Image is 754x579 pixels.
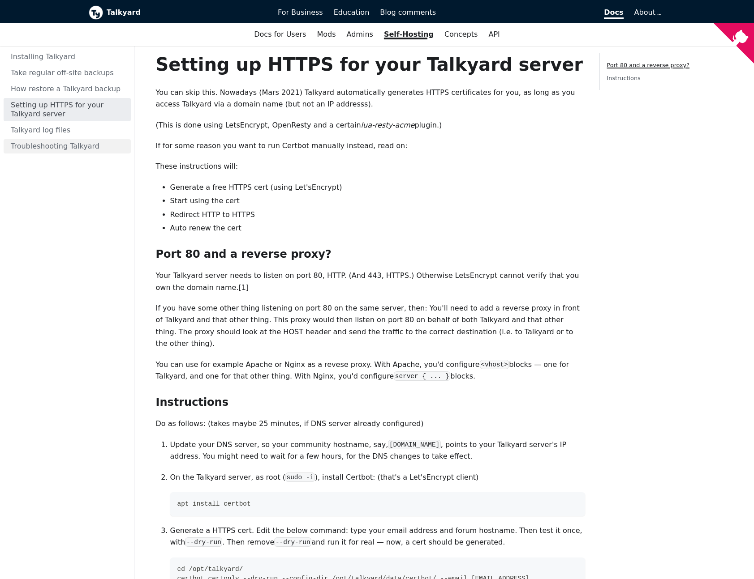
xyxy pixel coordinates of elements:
[607,75,641,81] a: Instructions
[4,98,131,121] a: Setting up HTTPS for your Talkyard server
[441,5,629,20] a: Docs
[380,8,436,17] span: Blog comments
[156,53,585,76] h1: Setting up HTTPS for your Talkyard server
[634,8,660,17] a: About
[156,270,585,294] p: Your Talkyard server needs to listen on port 80, HTTP. (And 443, HTTPS.) Otherwise LetsEncrypt ca...
[249,27,311,42] a: Docs for Users
[394,371,450,381] code: server { ... }
[361,121,415,129] em: lua-resty-acme
[4,123,131,137] a: Talkyard log files
[439,27,483,42] a: Concepts
[185,537,222,547] code: --dry-run
[4,82,131,96] a: How restore a Talkyard backup
[4,50,131,64] a: Installing Talkyard
[274,537,311,547] code: --dry-run
[480,360,509,369] code: <vhost>
[311,27,341,42] a: Mods
[285,473,315,482] code: sudo -i
[328,5,375,20] a: Education
[170,525,585,549] p: Generate a HTTPS cert. Edit the below command: type your email address and forum hostname. Then t...
[107,7,266,18] b: Talkyard
[388,440,440,449] code: [DOMAIN_NAME]
[334,8,370,17] span: Education
[379,27,439,42] a: Self-Hosting
[156,359,585,383] p: You can use for example Apache or Nginx as a revese proxy. With Apache, you'd configure blocks — ...
[4,139,131,153] a: Troubleshooting Talkyard
[170,182,585,193] li: Generate a free HTTPS cert (using Let'sEncrypt)
[89,5,103,20] img: Talkyard logo
[156,396,585,409] h3: Instructions
[375,5,441,20] a: Blog comments
[483,27,505,42] a: API
[156,247,585,261] h3: Port 80 and a reverse proxy?
[156,119,585,131] p: (This is done using LetsEncrypt, OpenResty and a certain plugin.)
[177,500,251,507] span: apt install certbot
[272,5,328,20] a: For Business
[170,472,585,483] p: On the Talkyard server, as root ( ), install Certbot: (that's a Let'sEncrypt client)
[604,8,623,19] span: Docs
[156,161,585,172] p: These instructions will:
[170,222,585,234] li: Auto renew the cert
[607,62,690,68] a: Port 80 and a reverse proxy?
[170,439,585,463] p: Update your DNS server, so your community hostname, say, , points to your Talkyard server's IP ad...
[156,302,585,350] p: If you have some other thing listening on port 80 on the same server, then: You'll need to add a ...
[156,140,585,152] p: If for some reason you want to run Certbot manually instead, read on:
[341,27,379,42] a: Admins
[89,5,266,20] a: Talkyard logoTalkyard
[4,66,131,80] a: Take regular off-site backups
[278,8,323,17] span: For Business
[156,418,585,430] p: Do as follows: (takes maybe 25 minutes, if DNS server already configured)
[170,209,585,221] li: Redirect HTTP to HTTPS
[170,195,585,207] li: Start using the cert
[156,87,585,111] p: You can skip this. Nowadays (Mars 2021) Talkyard automatically generates HTTPS certificates for y...
[177,566,243,573] span: cd /opt/talkyard/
